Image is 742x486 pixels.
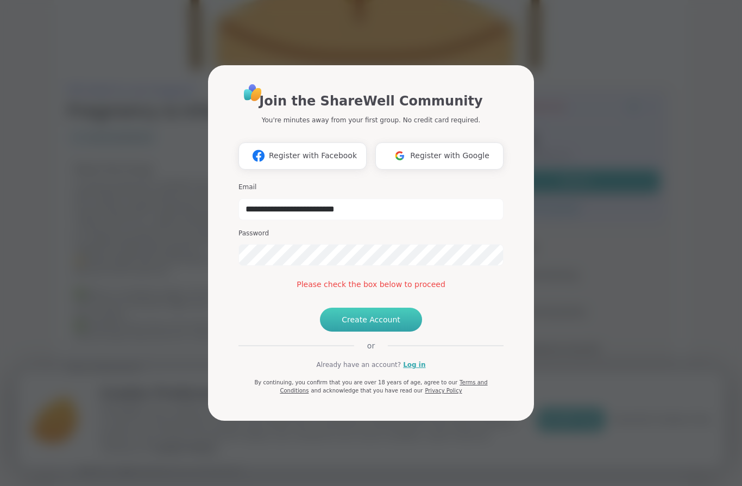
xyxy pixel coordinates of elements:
span: Register with Facebook [269,150,357,161]
span: Already have an account? [316,360,401,370]
span: Create Account [342,314,400,325]
span: By continuing, you confirm that you are over 18 years of age, agree to our [254,379,457,385]
img: ShareWell Logo [241,80,265,105]
h3: Email [238,183,504,192]
img: ShareWell Logomark [389,146,410,166]
a: Log in [403,360,425,370]
h1: Join the ShareWell Community [259,91,482,111]
span: and acknowledge that you have read our [311,388,423,394]
button: Create Account [320,308,422,332]
button: Register with Google [375,142,504,170]
span: or [354,340,388,351]
div: Please check the box below to proceed [238,279,504,290]
a: Privacy Policy [425,388,462,394]
button: Register with Facebook [238,142,367,170]
h3: Password [238,229,504,238]
p: You're minutes away from your first group. No credit card required. [262,115,480,125]
span: Register with Google [410,150,489,161]
a: Terms and Conditions [280,379,487,394]
img: ShareWell Logomark [248,146,269,166]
